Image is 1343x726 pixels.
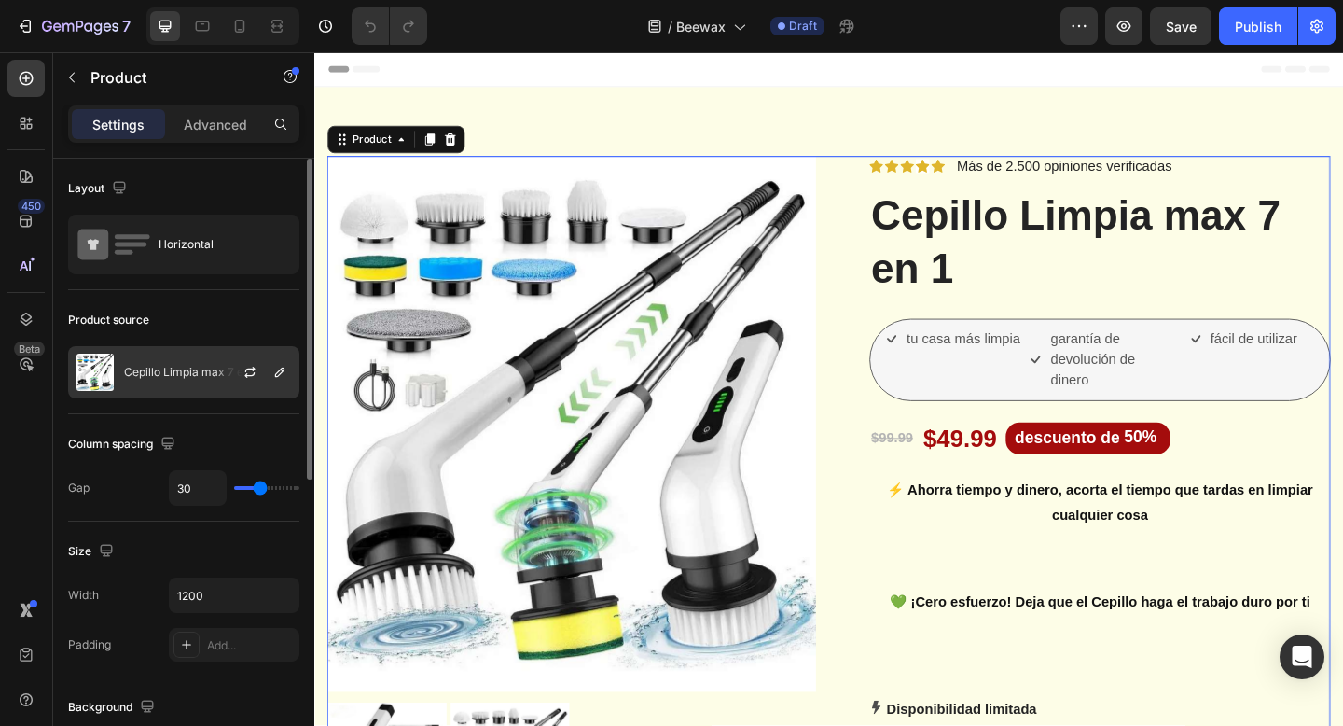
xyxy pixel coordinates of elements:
[879,406,918,433] div: 50%
[170,579,298,612] input: Auto
[644,301,768,324] p: tu casa más limpia
[1150,7,1211,45] button: Save
[124,366,257,379] p: Cepillo Limpia max 7 en 1
[7,7,139,45] button: 7
[676,17,726,36] span: Beewax
[14,342,45,356] div: Beta
[1219,7,1297,45] button: Publish
[605,585,1103,612] p: 💚 ¡Cero esfuerzo! Deja que el Cepillo haga el trabajo duro por ti
[18,199,45,214] div: 450
[68,636,111,653] div: Padding
[603,409,653,432] div: $99.99
[68,695,159,720] div: Background
[37,87,87,104] div: Product
[76,354,114,391] img: product feature img
[789,18,817,35] span: Draft
[170,471,226,505] input: Auto
[68,432,179,457] div: Column spacing
[90,66,249,89] p: Product
[122,15,131,37] p: 7
[668,17,672,36] span: /
[699,115,933,134] p: Más de 2.500 opiniones verificadas
[68,539,118,565] div: Size
[68,587,99,604] div: Width
[605,464,1103,518] p: ⚡️ Ahorra tiempo y dinero, acorta el tiempo que tardas en limpiar cualquier cosa
[352,7,427,45] div: Undo/Redo
[92,115,145,134] p: Settings
[975,301,1069,324] p: fácil de utilizar
[184,115,247,134] p: Advanced
[800,301,926,369] p: garantía de devolución de dinero
[1280,635,1324,679] div: Open Intercom Messenger
[207,637,295,654] div: Add...
[622,706,785,726] p: Disponibilidad limitada
[68,312,149,328] div: Product source
[1235,17,1281,36] div: Publish
[314,52,1343,726] iframe: Design area
[759,406,879,435] div: descuento de
[1166,19,1197,35] span: Save
[660,402,744,440] div: $49.99
[603,147,1105,268] h1: Cepillo Limpia max 7 en 1
[68,176,131,202] div: Layout
[68,480,90,496] div: Gap
[159,223,272,266] div: Horizontal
